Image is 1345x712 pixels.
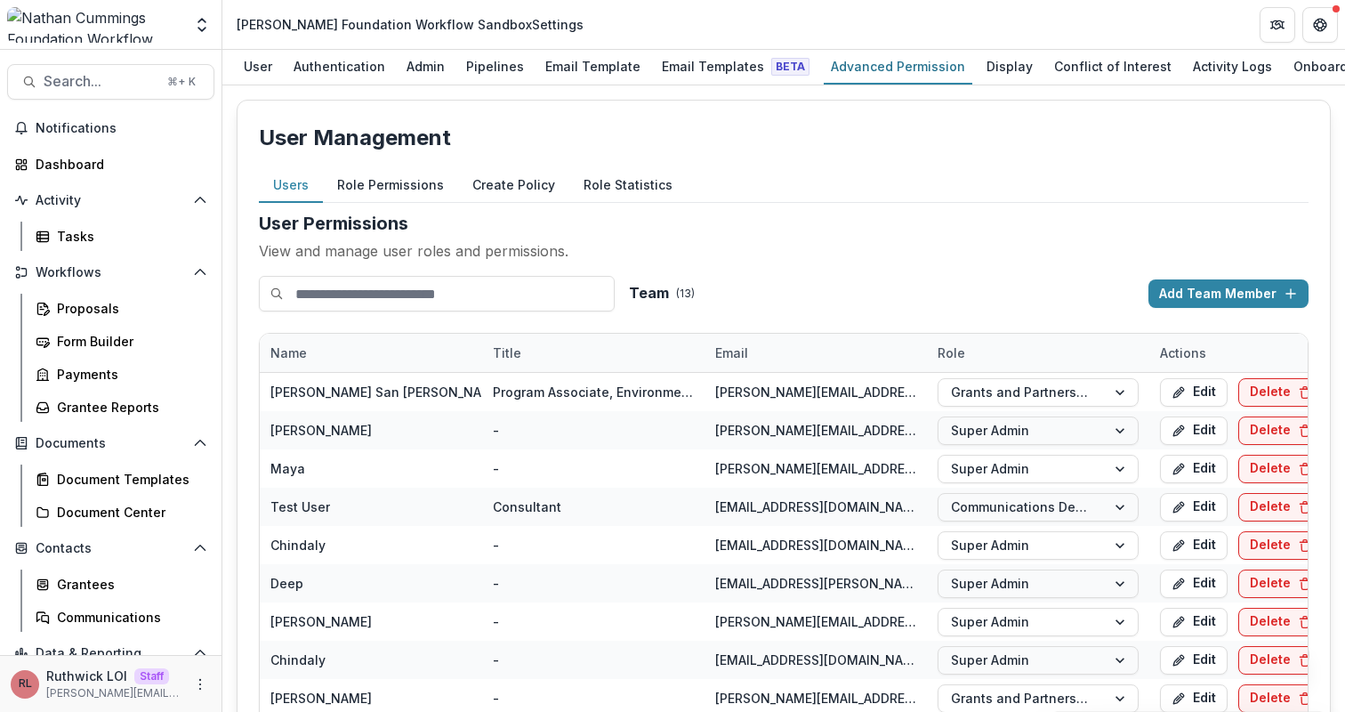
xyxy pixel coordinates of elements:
[36,541,186,556] span: Contacts
[1160,455,1228,483] button: Edit
[189,7,214,43] button: Open entity switcher
[1186,50,1279,85] a: Activity Logs
[629,285,669,302] h2: Team
[538,50,648,85] a: Email Template
[260,344,318,362] div: Name
[134,668,169,684] p: Staff
[705,344,759,362] div: Email
[28,222,214,251] a: Tasks
[1186,53,1279,79] div: Activity Logs
[569,168,687,203] button: Role Statistics
[1238,608,1324,636] button: Delete
[1047,53,1179,79] div: Conflict of Interest
[927,344,976,362] div: Role
[286,53,392,79] div: Authentication
[57,575,200,594] div: Grantees
[7,150,214,179] a: Dashboard
[482,334,705,372] div: Title
[7,429,214,457] button: Open Documents
[270,498,330,516] div: Test User
[259,122,1309,154] p: User Management
[164,72,199,92] div: ⌘ + K
[655,53,817,79] div: Email Templates
[655,50,817,85] a: Email Templates Beta
[44,73,157,90] span: Search...
[1160,493,1228,522] button: Edit
[57,227,200,246] div: Tasks
[1160,608,1228,636] button: Edit
[715,689,916,708] div: [PERSON_NAME][EMAIL_ADDRESS][PERSON_NAME][DOMAIN_NAME]
[7,114,214,142] button: Notifications
[7,534,214,562] button: Open Contacts
[46,685,182,701] p: [PERSON_NAME][EMAIL_ADDRESS][DOMAIN_NAME]
[771,58,809,76] span: Beta
[1238,493,1324,522] button: Delete
[7,186,214,214] button: Open Activity
[1160,531,1228,560] button: Edit
[57,470,200,489] div: Document Templates
[493,651,499,669] div: -
[493,574,499,593] div: -
[270,536,326,554] div: Chindaly
[715,383,916,401] div: [PERSON_NAME][EMAIL_ADDRESS][PERSON_NAME][DOMAIN_NAME]
[493,383,694,401] div: Program Associate, Environmental Justice
[237,50,279,85] a: User
[1238,646,1324,675] button: Delete
[189,674,211,695] button: More
[459,50,531,85] a: Pipelines
[493,612,499,631] div: -
[230,12,591,37] nav: breadcrumb
[1238,570,1324,598] button: Delete
[979,53,1040,79] div: Display
[270,612,372,631] div: [PERSON_NAME]
[715,421,916,440] div: [PERSON_NAME][EMAIL_ADDRESS][DOMAIN_NAME]
[259,240,1309,262] p: View and manage user roles and permissions.
[715,459,916,478] div: [PERSON_NAME][EMAIL_ADDRESS][DOMAIN_NAME]
[458,168,569,203] button: Create Policy
[270,459,305,478] div: Maya
[1148,279,1309,308] button: Add Team Member
[824,50,972,85] a: Advanced Permission
[28,465,214,494] a: Document Templates
[715,498,916,516] div: [EMAIL_ADDRESS][DOMAIN_NAME]
[1238,455,1324,483] button: Delete
[28,498,214,527] a: Document Center
[36,646,186,661] span: Data & Reporting
[57,332,200,351] div: Form Builder
[927,334,1149,372] div: Role
[715,612,916,631] div: [PERSON_NAME][EMAIL_ADDRESS][PERSON_NAME][DOMAIN_NAME]
[237,53,279,79] div: User
[28,327,214,356] a: Form Builder
[493,689,499,708] div: -
[1238,531,1324,560] button: Delete
[36,436,186,451] span: Documents
[7,258,214,287] button: Open Workflows
[1047,50,1179,85] a: Conflict of Interest
[1302,7,1338,43] button: Get Help
[259,210,1309,237] h2: User Permissions
[7,64,214,100] button: Search...
[1260,7,1295,43] button: Partners
[57,608,200,627] div: Communications
[1160,570,1228,598] button: Edit
[1238,417,1324,445] button: Delete
[270,689,372,708] div: [PERSON_NAME]
[28,294,214,323] a: Proposals
[482,344,532,362] div: Title
[57,299,200,318] div: Proposals
[979,50,1040,85] a: Display
[1160,646,1228,675] button: Edit
[676,286,695,302] p: ( 13 )
[493,536,499,554] div: -
[57,365,200,384] div: Payments
[705,334,927,372] div: Email
[7,639,214,667] button: Open Data & Reporting
[270,651,326,669] div: Chindaly
[259,168,323,203] button: Users
[36,193,186,208] span: Activity
[57,398,200,417] div: Grantee Reports
[36,155,200,174] div: Dashboard
[7,7,182,43] img: Nathan Cummings Foundation Workflow Sandbox logo
[715,536,916,554] div: [EMAIL_ADDRESS][DOMAIN_NAME]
